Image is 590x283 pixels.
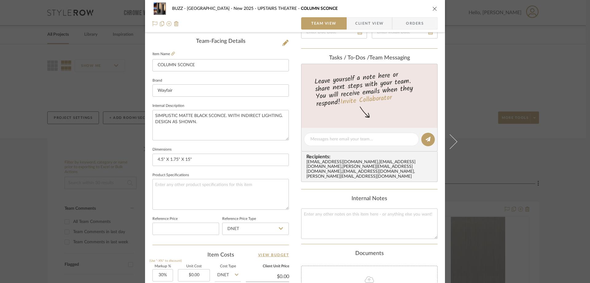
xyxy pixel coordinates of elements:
[152,104,184,107] label: Internal Description
[152,59,289,71] input: Enter Item Name
[301,6,338,11] span: COLUMN SCONCE
[152,2,167,15] img: 5bacc5d7-0d6a-4f34-a378-133c923d43e3_48x40.jpg
[152,148,171,151] label: Dimensions
[301,250,438,257] div: Documents
[246,265,289,268] label: Client Unit Price
[306,160,435,180] div: [EMAIL_ADDRESS][DOMAIN_NAME] , [EMAIL_ADDRESS][DOMAIN_NAME] , [PERSON_NAME][EMAIL_ADDRESS][DOMAIN...
[152,84,289,97] input: Enter Brand
[152,79,162,82] label: Brand
[301,68,439,109] div: Leave yourself a note here or share next steps with your team. You will receive emails when they ...
[222,217,256,220] label: Reference Price Type
[152,217,178,220] label: Reference Price
[172,6,258,11] span: BUZZ - [GEOGRAPHIC_DATA] - New 2025
[258,6,301,11] span: UPSTAIRS THEATRE
[355,17,383,30] span: Client View
[306,154,435,160] span: Recipients:
[178,265,210,268] label: Unit Cost
[329,55,369,61] span: Tasks / To-Dos /
[301,55,438,62] div: team Messaging
[399,17,431,30] span: Orders
[301,196,438,202] div: Internal Notes
[152,51,175,57] label: Item Name
[215,265,241,268] label: Cost Type
[311,17,336,30] span: Team View
[152,174,189,177] label: Product Specifications
[152,265,173,268] label: Markup %
[174,21,179,26] img: Remove from project
[152,38,289,45] div: Team-Facing Details
[258,251,289,259] a: View Budget
[340,92,392,108] a: Invite Collaborator
[152,154,289,166] input: Enter the dimensions of this item
[152,251,289,259] div: Item Costs
[432,6,438,11] button: close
